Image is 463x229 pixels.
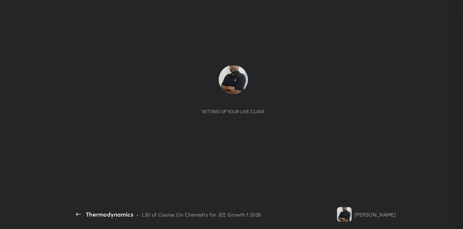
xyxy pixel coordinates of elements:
div: L30 of Course On Chemistry for JEE Growth 1 2026 [142,211,261,218]
div: [PERSON_NAME] [355,211,395,218]
img: faa59a2d31d341bfac7998e9f8798381.jpg [219,65,248,94]
div: • [136,211,139,218]
div: Setting up your live class [202,109,264,114]
div: Thermodynamics [86,210,133,219]
img: faa59a2d31d341bfac7998e9f8798381.jpg [337,207,352,222]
